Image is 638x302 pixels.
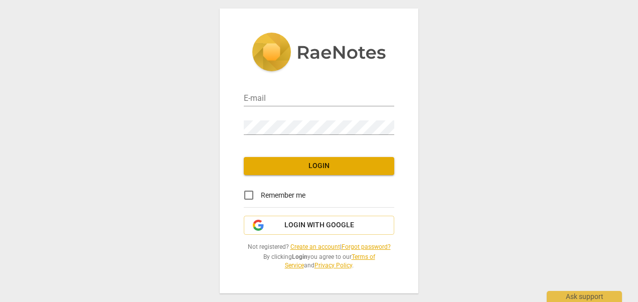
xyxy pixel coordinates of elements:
img: 5ac2273c67554f335776073100b6d88f.svg [252,33,386,74]
button: Login with Google [244,216,394,235]
div: Ask support [547,291,622,302]
span: Remember me [261,190,305,201]
span: Login with Google [284,220,354,230]
a: Forgot password? [342,243,391,250]
a: Privacy Policy [314,262,352,269]
button: Login [244,157,394,175]
b: Login [292,253,307,260]
span: By clicking you agree to our and . [244,253,394,269]
span: Login [252,161,386,171]
a: Terms of Service [285,253,375,269]
span: Not registered? | [244,243,394,251]
a: Create an account [290,243,340,250]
